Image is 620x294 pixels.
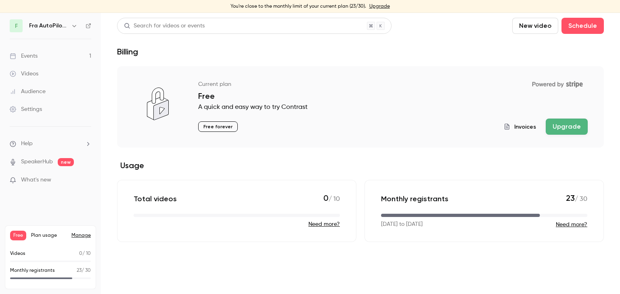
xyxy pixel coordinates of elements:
[10,231,26,240] span: Free
[10,105,42,113] div: Settings
[58,158,74,166] span: new
[79,251,82,256] span: 0
[10,267,55,274] p: Monthly registrants
[10,52,38,60] div: Events
[79,250,91,257] p: / 10
[198,102,588,112] p: A quick and easy way to try Contrast
[77,268,82,273] span: 23
[198,121,238,132] p: Free forever
[381,220,423,229] p: [DATE] to [DATE]
[77,267,91,274] p: / 30
[504,123,536,131] button: Invoices
[512,18,558,34] button: New video
[117,66,604,242] section: billing
[561,18,604,34] button: Schedule
[198,80,231,88] p: Current plan
[514,123,536,131] span: Invoices
[117,161,604,170] h2: Usage
[546,119,588,135] button: Upgrade
[308,220,340,228] button: Need more?
[10,140,91,148] li: help-dropdown-opener
[15,22,18,30] span: F
[124,22,205,30] div: Search for videos or events
[566,193,587,204] p: / 30
[323,193,329,203] span: 0
[134,194,177,204] p: Total videos
[10,70,38,78] div: Videos
[369,3,390,10] a: Upgrade
[21,140,33,148] span: Help
[566,193,575,203] span: 23
[323,193,340,204] p: / 10
[381,194,448,204] p: Monthly registrants
[21,158,53,166] a: SpeakerHub
[10,88,46,96] div: Audience
[21,176,51,184] span: What's new
[117,47,138,56] h1: Billing
[31,232,67,239] span: Plan usage
[10,250,25,257] p: Videos
[71,232,91,239] a: Manage
[198,91,588,101] p: Free
[29,22,68,30] h6: Fra AutoPilot til TimeLog
[556,221,587,229] button: Need more?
